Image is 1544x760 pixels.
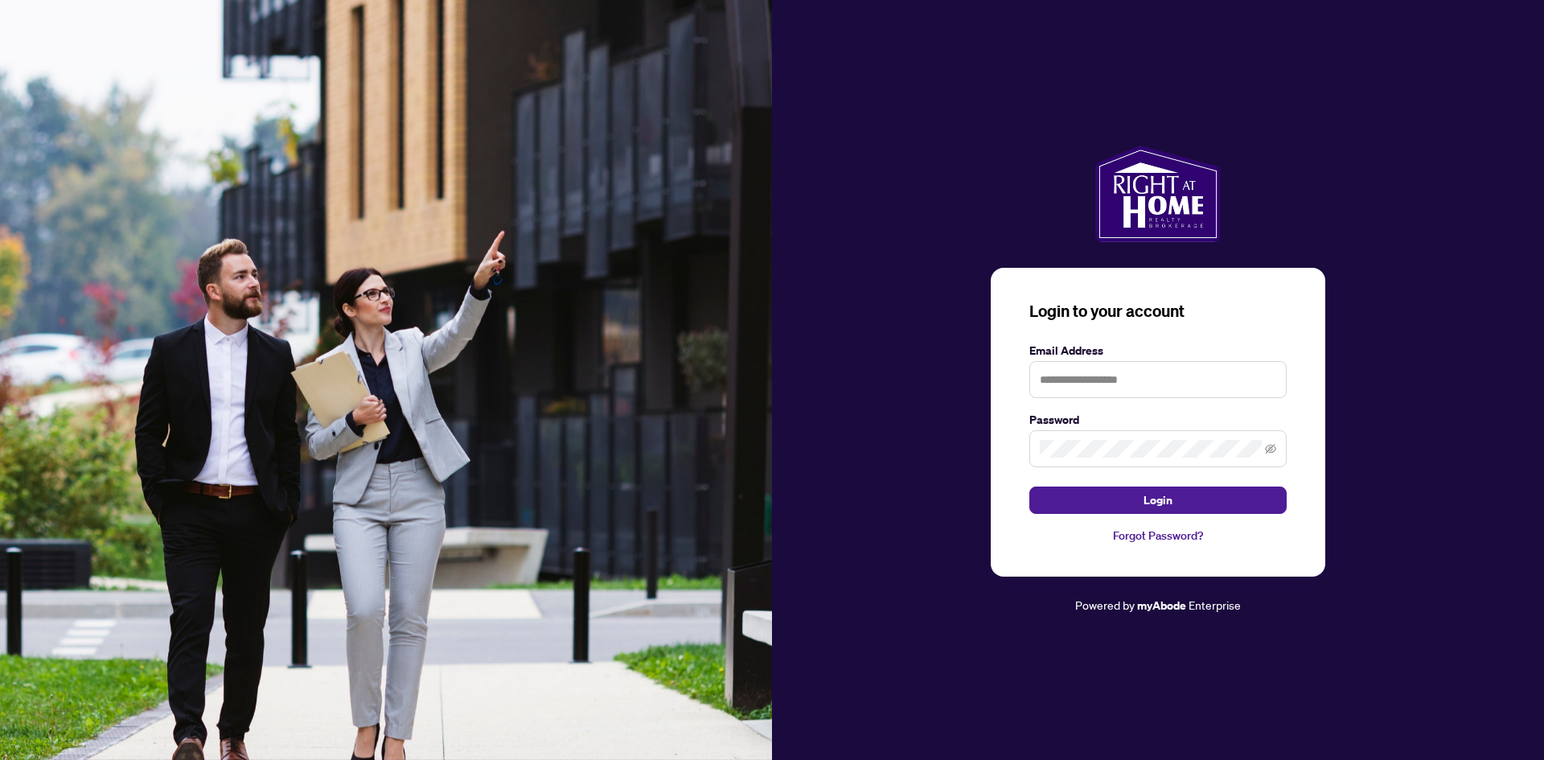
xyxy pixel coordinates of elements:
span: eye-invisible [1265,443,1276,454]
span: Login [1144,487,1172,513]
button: Login [1029,487,1287,514]
h3: Login to your account [1029,300,1287,322]
label: Password [1029,411,1287,429]
span: Enterprise [1189,598,1241,612]
a: myAbode [1137,597,1186,614]
a: Forgot Password? [1029,527,1287,544]
span: Powered by [1075,598,1135,612]
img: ma-logo [1095,146,1220,242]
label: Email Address [1029,342,1287,359]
